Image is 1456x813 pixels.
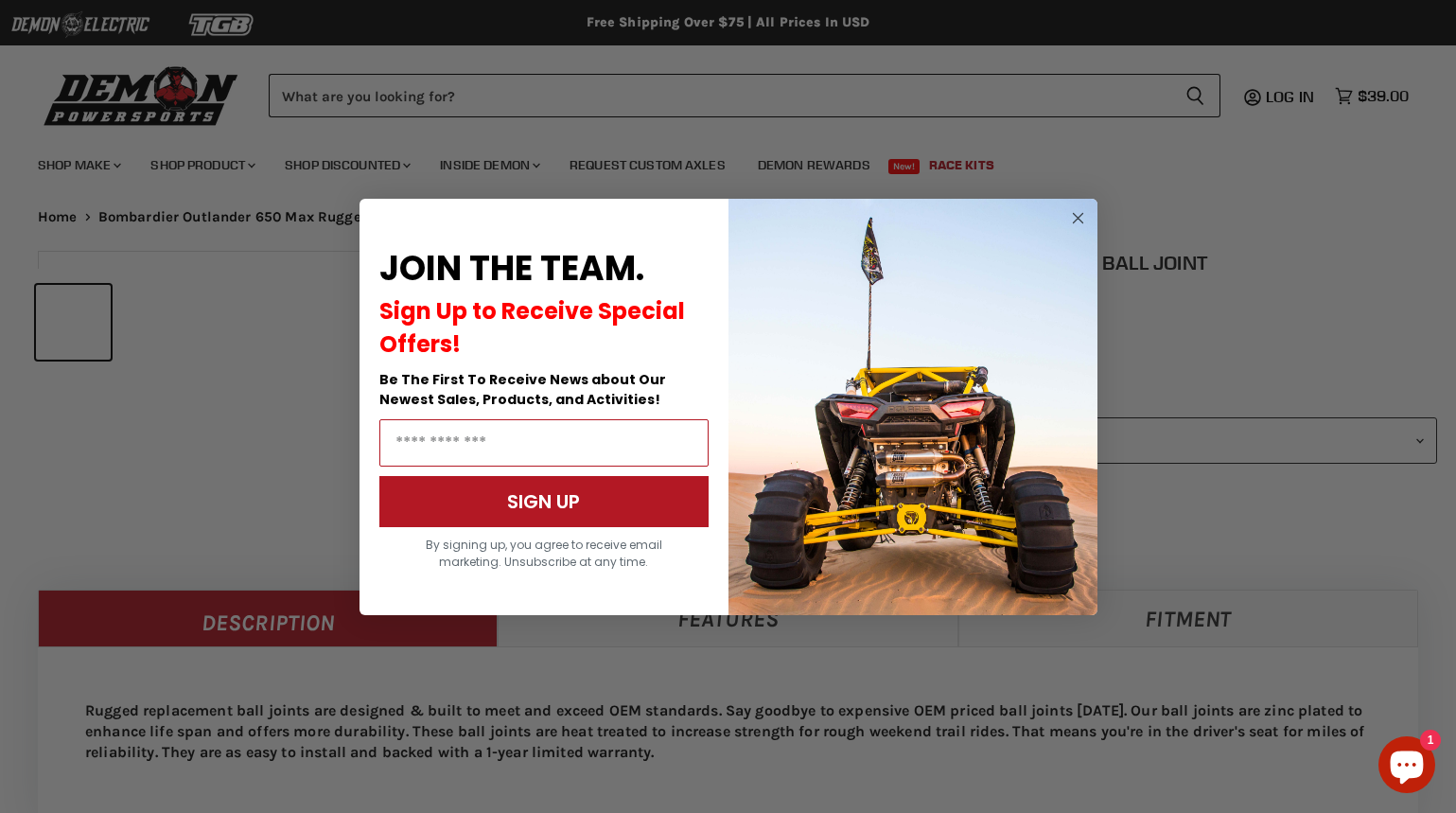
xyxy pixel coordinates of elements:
[379,419,709,467] input: Email Address
[426,537,662,570] span: By signing up, you agree to receive email marketing. Unsubscribe at any time.
[1373,736,1441,798] inbox-online-store-chat: Shopify online store chat
[379,476,709,527] button: SIGN UP
[379,370,666,409] span: Be The First To Receive News about Our Newest Sales, Products, and Activities!
[379,295,685,360] span: Sign Up to Receive Special Offers!
[1066,206,1090,230] button: Close dialog
[728,199,1097,615] img: a9095488-b6e7-41ba-879d-588abfab540b.jpeg
[379,244,644,292] span: JOIN THE TEAM.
